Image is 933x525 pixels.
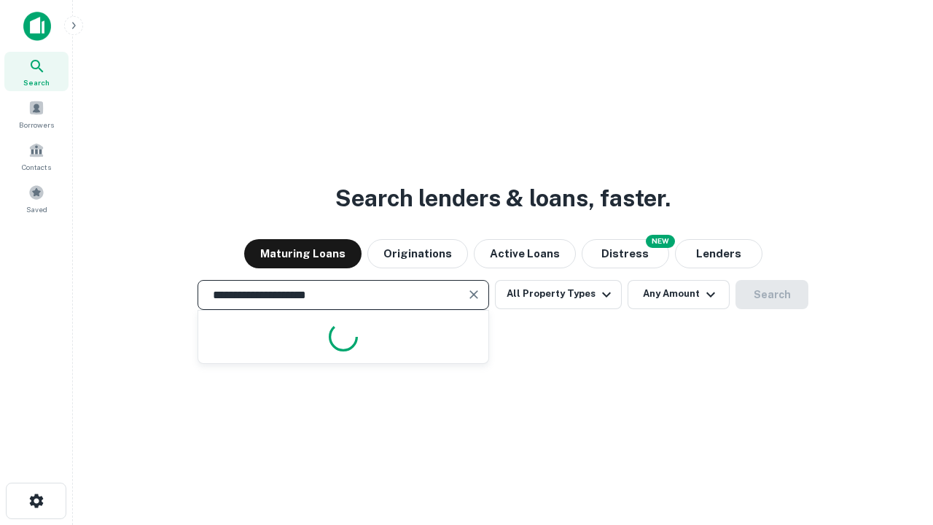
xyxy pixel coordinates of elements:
button: Clear [464,284,484,305]
h3: Search lenders & loans, faster. [335,181,671,216]
button: All Property Types [495,280,622,309]
a: Search [4,52,69,91]
button: Active Loans [474,239,576,268]
span: Contacts [22,161,51,173]
button: Maturing Loans [244,239,362,268]
iframe: Chat Widget [860,408,933,478]
a: Contacts [4,136,69,176]
button: Originations [367,239,468,268]
button: Lenders [675,239,762,268]
a: Borrowers [4,94,69,133]
a: Saved [4,179,69,218]
img: capitalize-icon.png [23,12,51,41]
button: Any Amount [628,280,730,309]
span: Saved [26,203,47,215]
button: Search distressed loans with lien and other non-mortgage details. [582,239,669,268]
span: Search [23,77,50,88]
span: Borrowers [19,119,54,131]
div: NEW [646,235,675,248]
